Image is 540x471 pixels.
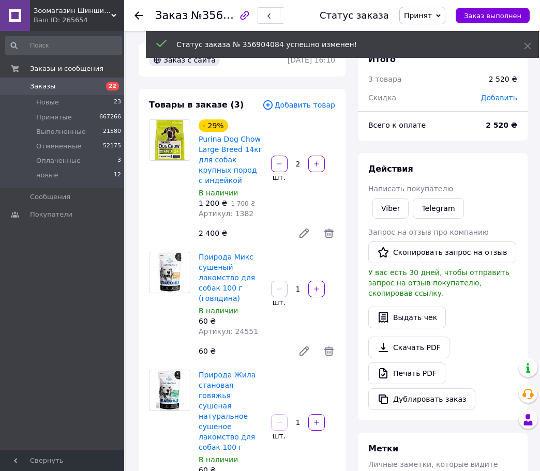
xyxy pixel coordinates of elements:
div: 60 ₴ [194,344,290,358]
span: Принятые [36,113,72,122]
span: Добавить [481,94,517,102]
span: 23 [114,98,121,107]
a: Редактировать [294,223,314,244]
span: Артикул: 1382 [199,209,253,218]
span: 52175 [103,142,121,151]
span: Запрос на отзыв про компанию [368,228,489,236]
span: Принят [404,11,432,20]
span: В наличии [199,307,238,315]
span: 3 товара [368,75,401,83]
span: Заказ выполнен [464,12,521,20]
span: Действия [368,164,413,174]
span: Товары в заказе (3) [149,100,244,110]
a: Viber [372,198,409,219]
a: Скачать PDF [368,337,449,358]
span: Всего к оплате [368,121,426,129]
span: В наличии [199,455,238,464]
span: Новые [36,98,59,107]
a: Purina Dog Chow Large Breed 14кг для собак крупных пород с индейкой [199,135,262,185]
span: Артикул: 24551 [199,327,258,336]
span: Оплаченные [36,156,81,165]
span: 12 [114,171,121,180]
span: Написать покупателю [368,185,453,193]
span: Заказы и сообщения [30,64,103,73]
span: 1 200 ₴ [199,199,227,207]
div: Статус заказа [320,10,389,21]
img: Природа Микс сушеный лакомство для собак 100 г (говядина) [157,252,182,293]
span: 21580 [103,127,121,136]
button: Выдать чек [368,307,446,328]
span: Покупатели [30,210,72,219]
input: Поиск [5,36,122,55]
div: 2 400 ₴ [194,226,290,240]
img: Purina Dog Chow Large Breed 14кг для собак крупных пород с индейкой [155,120,185,160]
span: Выполненные [36,127,86,136]
span: 3 [117,156,121,165]
span: Отмененные [36,142,81,151]
button: Заказ выполнен [456,8,530,23]
div: Ваш ID: 265654 [34,16,124,25]
span: Заказ [155,9,188,22]
div: шт. [270,431,287,441]
span: №356904084 [191,9,264,22]
img: Природа Жила становая говяжья сушеная натуральное сушеное лакомство для собак 100 г [156,370,183,411]
div: 2 520 ₴ [489,74,517,84]
span: У вас есть 30 дней, чтобы отправить запрос на отзыв покупателю, скопировав ссылку. [368,268,509,297]
span: Зоомагазин Шиншилка - Дискаунтер зоотоваров.Корма для кошек и собак. Ветеринарная аптека [34,6,111,16]
a: Telegram [413,198,463,219]
span: Скидка [368,94,396,102]
button: Скопировать запрос на отзыв [368,241,516,263]
span: Добавить товар [262,99,335,111]
span: 1 700 ₴ [231,200,255,207]
button: Дублировать заказ [368,388,475,410]
span: Удалить [323,345,335,357]
b: 2 520 ₴ [486,121,517,129]
div: шт. [270,172,287,183]
span: 667266 [99,113,121,122]
span: В наличии [199,189,238,197]
a: Редактировать [294,341,314,361]
div: Вернуться назад [134,10,143,21]
span: Метки [368,444,398,453]
span: Заказы [30,82,55,91]
span: 22 [106,82,119,90]
span: Удалить [323,227,335,239]
div: шт. [270,297,287,308]
span: Сообщения [30,192,70,202]
div: - 29% [199,119,228,132]
div: 60 ₴ [199,316,263,326]
a: Природа Микс сушеный лакомство для собак 100 г (говядина) [199,253,255,302]
span: новые [36,171,58,180]
a: Печать PDF [368,362,445,384]
div: Статус заказа № 356904084 успешно изменен! [176,39,498,50]
a: Природа Жила становая говяжья сушеная натуральное сушеное лакомство для собак 100 г [199,371,256,451]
